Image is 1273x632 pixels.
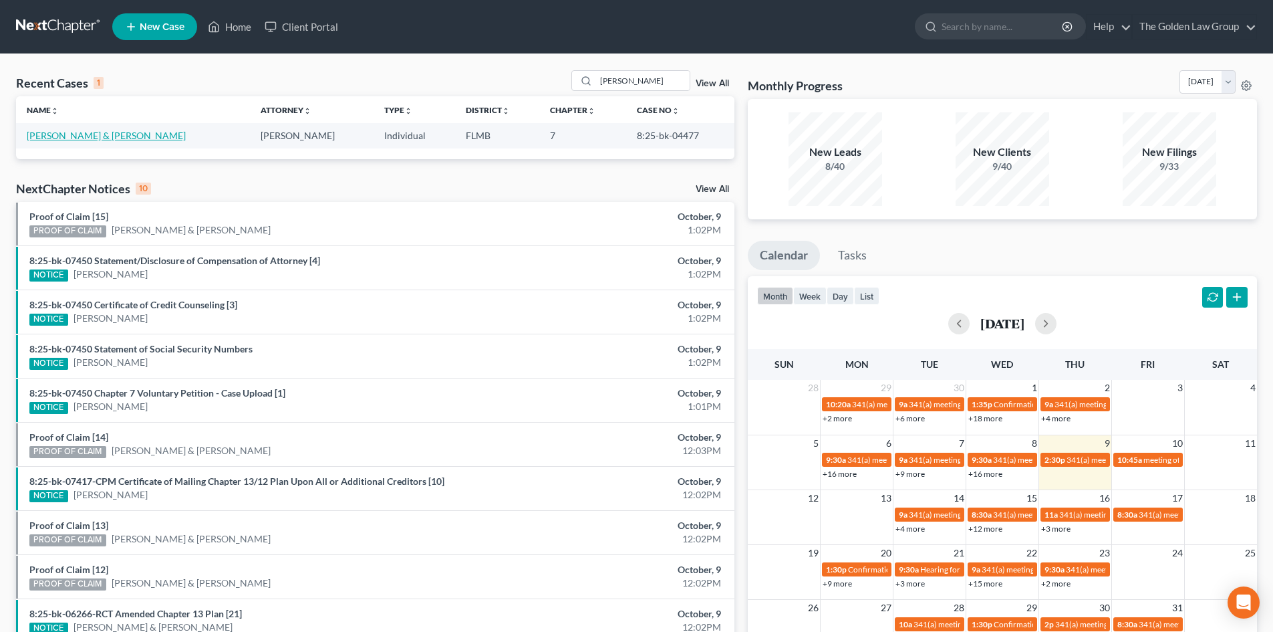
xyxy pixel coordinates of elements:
div: 9/40 [956,160,1049,173]
a: [PERSON_NAME] [74,488,148,502]
span: 12 [807,490,820,506]
a: Districtunfold_more [466,105,510,115]
span: 10 [1171,435,1184,451]
span: 9:30a [972,455,992,465]
span: 18 [1244,490,1257,506]
span: 28 [952,600,966,616]
span: 24 [1171,545,1184,561]
span: Fri [1141,358,1155,370]
a: Proof of Claim [12] [29,564,108,575]
span: Confirmation hearing for [PERSON_NAME] & [PERSON_NAME] [994,619,1216,629]
a: Client Portal [258,15,345,39]
span: 11a [1044,510,1058,520]
a: Calendar [748,241,820,270]
i: unfold_more [502,107,510,115]
div: 1:02PM [499,312,721,325]
i: unfold_more [587,107,595,115]
span: 26 [807,600,820,616]
div: October, 9 [499,298,721,312]
div: 10 [136,183,151,195]
a: [PERSON_NAME] [74,268,148,281]
span: 9a [1044,399,1053,409]
span: 9:30a [899,564,919,574]
a: [PERSON_NAME] [74,312,148,325]
span: 19 [807,545,820,561]
td: FLMB [455,123,540,148]
span: Tue [921,358,938,370]
div: October, 9 [499,387,721,400]
div: 1:02PM [499,356,721,369]
div: New Clients [956,144,1049,160]
a: [PERSON_NAME] [74,356,148,369]
button: day [827,287,854,305]
a: Tasks [826,241,879,270]
button: list [854,287,879,305]
a: [PERSON_NAME] & [PERSON_NAME] [112,532,271,546]
span: 9:30a [826,455,846,465]
span: 29 [1025,600,1038,616]
input: Search by name... [596,71,690,90]
span: 10:20a [826,399,851,409]
span: 341(a) meeting for [PERSON_NAME] [909,510,1038,520]
span: Wed [991,358,1013,370]
a: Attorneyunfold_more [261,105,311,115]
span: 341(a) meeting for [PERSON_NAME] & [PERSON_NAME] [1055,619,1255,629]
a: +4 more [895,524,925,534]
span: Mon [845,358,869,370]
span: 1:30p [826,564,847,574]
div: Recent Cases [16,75,104,91]
a: +3 more [895,578,925,589]
span: 10a [899,619,912,629]
div: NOTICE [29,270,68,282]
a: 8:25-bk-07450 Chapter 7 Voluntary Petition - Case Upload [1] [29,387,285,399]
span: 9 [1103,435,1111,451]
div: NOTICE [29,358,68,370]
span: 341(a) meeting for [PERSON_NAME] [1139,510,1268,520]
span: 8:30a [972,510,992,520]
div: PROOF OF CLAIM [29,578,106,591]
div: October, 9 [499,607,721,621]
span: 1 [1030,380,1038,396]
span: 28 [807,380,820,396]
div: 8/40 [789,160,882,173]
span: 8 [1030,435,1038,451]
span: 2:30p [1044,455,1065,465]
a: Typeunfold_more [384,105,412,115]
div: NOTICE [29,490,68,502]
span: 341(a) meeting for [PERSON_NAME] [913,619,1042,629]
span: 27 [879,600,893,616]
span: 30 [952,380,966,396]
div: PROOF OF CLAIM [29,534,106,546]
div: PROOF OF CLAIM [29,446,106,458]
a: [PERSON_NAME] & [PERSON_NAME] [27,130,186,141]
span: 10:45a [1117,455,1142,465]
div: NextChapter Notices [16,181,151,197]
a: Proof of Claim [14] [29,431,108,443]
span: 21 [952,545,966,561]
a: +16 more [823,469,857,479]
button: month [757,287,793,305]
span: 17 [1171,490,1184,506]
span: 341(a) meeting for [PERSON_NAME] [993,455,1122,465]
a: +12 more [968,524,1002,534]
span: 30 [1098,600,1111,616]
a: +9 more [895,469,925,479]
td: Individual [374,123,455,148]
div: 12:02PM [499,576,721,590]
div: 1:02PM [499,268,721,281]
span: 341(a) meeting for [PERSON_NAME] [993,510,1122,520]
div: 1:01PM [499,400,721,413]
i: unfold_more [672,107,680,115]
h3: Monthly Progress [748,78,843,94]
i: unfold_more [404,107,412,115]
span: 7 [958,435,966,451]
span: 3 [1176,380,1184,396]
span: Thu [1065,358,1085,370]
a: [PERSON_NAME] & [PERSON_NAME] [112,223,271,237]
span: 25 [1244,545,1257,561]
a: +3 more [1041,524,1071,534]
a: +16 more [968,469,1002,479]
span: 14 [952,490,966,506]
span: 22 [1025,545,1038,561]
div: October, 9 [499,475,721,488]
